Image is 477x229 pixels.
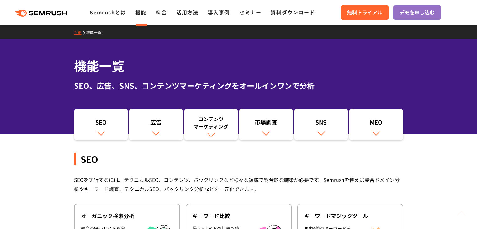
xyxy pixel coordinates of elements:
div: SEO、広告、SNS、コンテンツマーケティングをオールインワンで分析 [74,80,403,91]
div: キーワードマジックツール [304,212,396,220]
div: SEO [77,118,125,129]
a: デモを申し込む [393,5,441,20]
a: 活用方法 [176,8,198,16]
a: 機能一覧 [86,29,106,35]
div: SNS [297,118,345,129]
span: 無料トライアル [347,8,382,17]
a: MEO [349,109,403,140]
a: 資料ダウンロード [271,8,315,16]
div: SEO [74,153,403,165]
div: オーガニック検索分析 [81,212,173,220]
a: 料金 [156,8,167,16]
div: 広告 [132,118,180,129]
a: SNS [294,109,348,140]
div: キーワード比較 [193,212,285,220]
a: 市場調査 [239,109,293,140]
a: Semrushとは [90,8,126,16]
a: セミナー [239,8,261,16]
a: 広告 [129,109,183,140]
div: コンテンツ マーケティング [187,115,235,130]
div: 市場調査 [242,118,290,129]
a: 導入事例 [208,8,230,16]
a: 無料トライアル [341,5,389,20]
a: TOP [74,29,86,35]
span: デモを申し込む [400,8,435,17]
a: 機能 [135,8,146,16]
h1: 機能一覧 [74,56,403,75]
a: SEO [74,109,128,140]
div: MEO [352,118,400,129]
a: コンテンツマーケティング [184,109,238,140]
div: SEOを実行するには、テクニカルSEO、コンテンツ、バックリンクなど様々な領域で総合的な施策が必要です。Semrushを使えば競合ドメイン分析やキーワード調査、テクニカルSEO、バックリンク分析... [74,175,403,194]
